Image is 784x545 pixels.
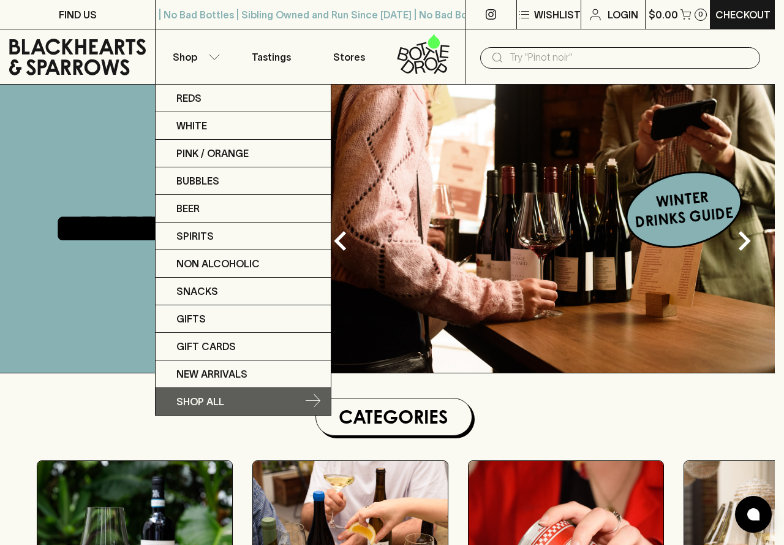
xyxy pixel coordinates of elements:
a: Non Alcoholic [156,250,331,278]
a: SHOP ALL [156,388,331,415]
a: Pink / Orange [156,140,331,167]
a: Beer [156,195,331,223]
p: Pink / Orange [176,146,249,161]
a: White [156,112,331,140]
a: Spirits [156,223,331,250]
p: New Arrivals [176,367,247,381]
a: Snacks [156,278,331,305]
p: Beer [176,201,200,216]
a: New Arrivals [156,360,331,388]
p: Gift Cards [176,339,236,354]
p: White [176,118,207,133]
a: Reds [156,85,331,112]
p: Spirits [176,229,214,243]
p: Snacks [176,284,218,299]
a: Bubbles [156,167,331,195]
a: Gifts [156,305,331,333]
p: Non Alcoholic [176,256,260,271]
p: Reds [176,91,202,105]
img: bubble-icon [747,508,759,520]
p: Gifts [176,311,206,326]
a: Gift Cards [156,333,331,360]
p: SHOP ALL [176,394,224,409]
p: Bubbles [176,173,219,188]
